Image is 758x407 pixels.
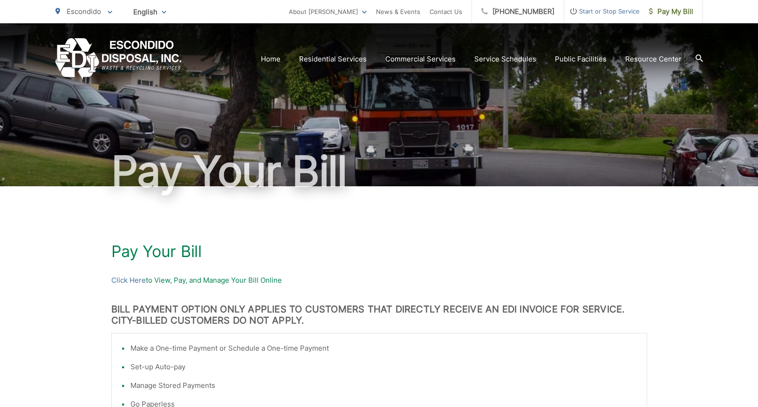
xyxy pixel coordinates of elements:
a: Commercial Services [385,54,456,65]
a: Public Facilities [555,54,607,65]
h1: Pay Your Bill [111,242,647,261]
a: News & Events [376,6,420,17]
a: Click Here [111,275,146,286]
a: Resource Center [625,54,682,65]
a: Service Schedules [474,54,536,65]
a: Home [261,54,280,65]
span: Pay My Bill [649,6,693,17]
a: About [PERSON_NAME] [289,6,367,17]
span: English [126,4,173,20]
a: Residential Services [299,54,367,65]
a: EDCD logo. Return to the homepage. [55,38,182,80]
li: Manage Stored Payments [130,380,637,391]
h1: Pay Your Bill [55,148,703,195]
p: to View, Pay, and Manage Your Bill Online [111,275,647,286]
span: Escondido [67,7,101,16]
li: Set-up Auto-pay [130,361,637,373]
a: Contact Us [430,6,462,17]
h3: BILL PAYMENT OPTION ONLY APPLIES TO CUSTOMERS THAT DIRECTLY RECEIVE AN EDI INVOICE FOR SERVICE. C... [111,304,647,326]
li: Make a One-time Payment or Schedule a One-time Payment [130,343,637,354]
